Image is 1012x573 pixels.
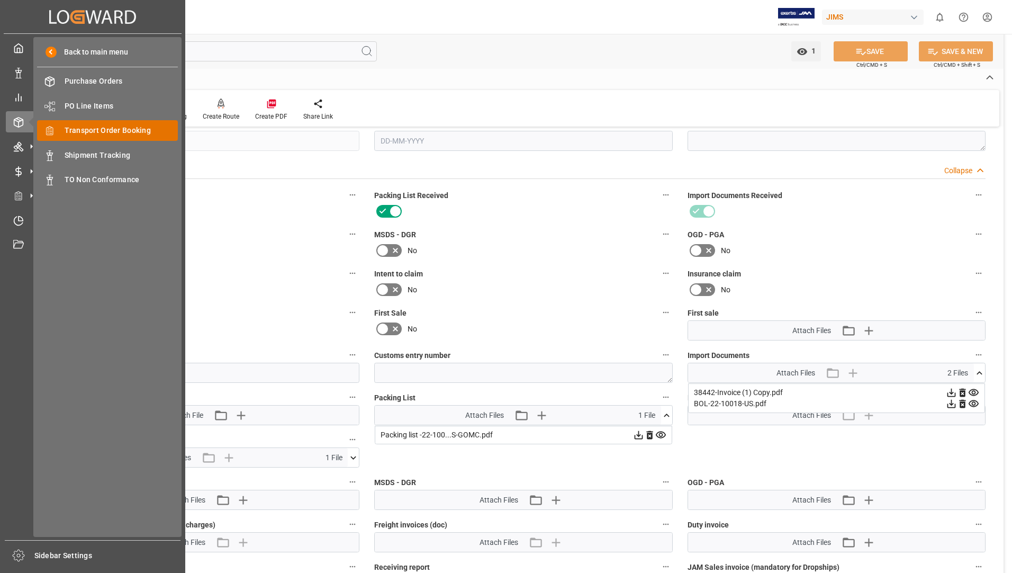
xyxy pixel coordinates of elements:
[694,387,979,398] div: 38442-Invoice (1) Copy.pdf
[408,245,417,256] span: No
[167,537,205,548] span: Attach Files
[791,41,821,61] button: open menu
[934,61,980,69] span: Ctrl/CMD + Shift + S
[972,188,986,202] button: Import Documents Received
[947,368,968,379] span: 2 Files
[61,363,359,383] input: DD-MM-YYYY
[822,10,924,25] div: JIMS
[808,47,816,55] span: 1
[694,398,979,409] div: BOL-22-10018-US.pdf
[972,266,986,280] button: Insurance claim
[465,410,504,421] span: Attach Files
[659,266,673,280] button: Intent to claim
[374,392,415,404] span: Packing List
[688,477,724,488] span: OGD - PGA
[972,306,986,319] button: First sale
[374,477,416,488] span: MSDS - DGR
[65,101,178,112] span: PO Line Items
[688,308,719,319] span: First sale
[37,120,178,141] a: Transport Order Booking
[346,306,359,319] button: Carrier /Forwarder claim
[408,284,417,296] span: No
[374,190,448,201] span: Packing List Received
[346,390,359,404] button: Shipping Letter of Instructions
[778,8,815,26] img: Exertis%20JAM%20-%20Email%20Logo.jpg_1722504956.jpg
[37,145,178,165] a: Shipment Tracking
[49,41,377,61] input: Search Fields
[480,537,518,548] span: Attach Files
[659,348,673,362] button: Customs entry number
[688,562,839,573] span: JAM Sales invoice (mandatory for Dropships)
[346,227,359,241] button: Customs documents sent to broker
[168,410,203,421] span: Attach File
[346,433,359,446] button: Invoice from the Supplier (doc)
[381,429,666,441] div: Packing list -22-100...S-GOMC.pdf
[65,174,178,185] span: TO Non Conformance
[972,517,986,531] button: Duty invoice
[6,62,179,83] a: Data Management
[834,41,908,61] button: SAVE
[659,188,673,202] button: Packing List Received
[374,350,450,361] span: Customs entry number
[972,475,986,489] button: OGD - PGA
[37,169,178,190] a: TO Non Conformance
[346,475,359,489] button: Preferential tariff
[374,131,672,151] input: DD-MM-YYYY
[255,112,287,121] div: Create PDF
[659,475,673,489] button: MSDS - DGR
[659,227,673,241] button: MSDS - DGR
[638,410,655,421] span: 1 File
[792,325,831,336] span: Attach Files
[57,47,128,58] span: Back to main menu
[6,235,179,255] a: Document Management
[972,348,986,362] button: Import Documents
[688,268,741,280] span: Insurance claim
[721,284,730,296] span: No
[65,125,178,136] span: Transport Order Booking
[34,550,181,561] span: Sidebar Settings
[776,368,815,379] span: Attach Files
[944,165,972,176] div: Collapse
[346,348,359,362] button: Customs clearance date
[792,495,831,506] span: Attach Files
[721,245,730,256] span: No
[37,71,178,92] a: Purchase Orders
[792,537,831,548] span: Attach Files
[952,5,975,29] button: Help Center
[659,306,673,319] button: First Sale
[374,308,406,319] span: First Sale
[6,38,179,58] a: My Cockpit
[688,229,724,240] span: OGD - PGA
[408,324,417,335] span: No
[6,87,179,108] a: My Reports
[688,350,749,361] span: Import Documents
[856,61,887,69] span: Ctrl/CMD + S
[6,210,179,230] a: Timeslot Management V2
[659,390,673,404] button: Packing List
[346,266,359,280] button: Receiving report
[822,7,928,27] button: JIMS
[688,190,782,201] span: Import Documents Received
[688,520,729,531] span: Duty invoice
[167,495,205,506] span: Attach Files
[919,41,993,61] button: SAVE & NEW
[374,229,416,240] span: MSDS - DGR
[65,150,178,161] span: Shipment Tracking
[928,5,952,29] button: show 0 new notifications
[65,76,178,87] span: Purchase Orders
[659,517,673,531] button: Freight invoices (doc)
[37,95,178,116] a: PO Line Items
[792,410,831,421] span: Attach Files
[972,227,986,241] button: OGD - PGA
[203,112,239,121] div: Create Route
[326,452,342,463] span: 1 File
[374,268,423,280] span: Intent to claim
[303,112,333,121] div: Share Link
[346,517,359,531] button: Quote (Freight and/or any additional charges)
[688,392,823,404] span: Master [PERSON_NAME] of Lading (doc)
[480,495,518,506] span: Attach Files
[374,520,447,531] span: Freight invoices (doc)
[374,562,430,573] span: Receiving report
[346,188,359,202] button: Shipping instructions SENT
